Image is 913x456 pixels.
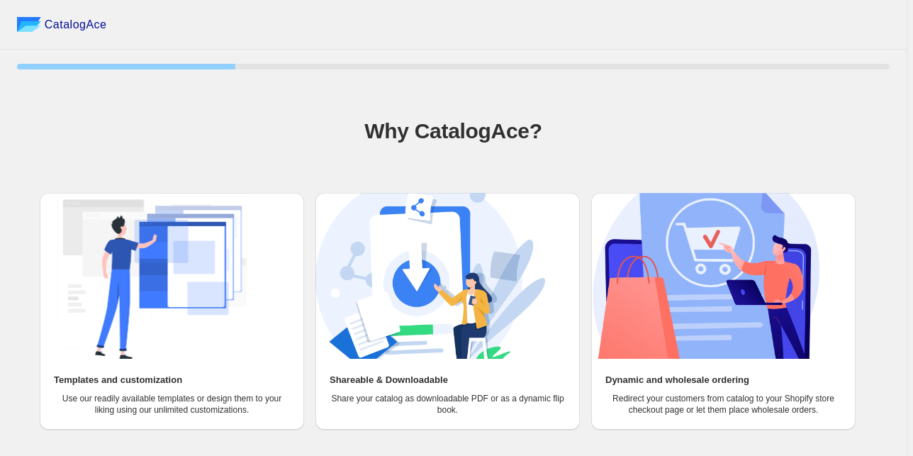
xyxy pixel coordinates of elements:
[45,18,107,32] span: CatalogAce
[54,373,182,387] h2: Templates and customization
[591,193,821,359] img: Dynamic and wholesale ordering
[605,373,749,387] h2: Dynamic and wholesale ordering
[330,393,566,416] p: Share your catalog as downloadable PDF or as a dynamic flip book.
[17,17,41,32] img: catalog ace
[605,393,841,416] p: Redirect your customers from catalog to your Shopify store checkout page or let them place wholes...
[330,373,448,387] h2: Shareable & Downloadable
[315,193,545,359] img: Shareable & Downloadable
[17,117,890,145] h1: Why CatalogAce?
[54,393,290,416] p: Use our readily available templates or design them to your liking using our unlimited customizati...
[40,193,269,359] img: Templates and customization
